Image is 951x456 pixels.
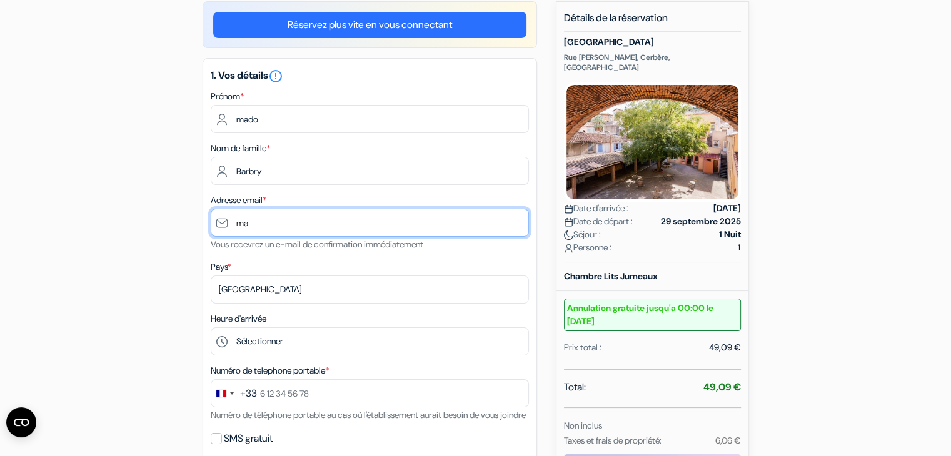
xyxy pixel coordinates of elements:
[564,270,658,282] b: Chambre Lits Jumeaux
[564,230,573,240] img: moon.svg
[268,69,283,82] a: error_outline
[564,202,628,215] span: Date d'arrivée :
[564,244,573,253] img: user_icon.svg
[213,12,526,38] a: Réservez plus vite en vous connectant
[564,52,741,72] p: Rue [PERSON_NAME], Cerbère, [GEOGRAPHIC_DATA]
[713,202,741,215] strong: [DATE]
[211,209,529,237] input: Entrer adresse e-mail
[211,239,423,250] small: Vous recevrez un e-mail de confirmation immédiatement
[709,341,741,354] div: 49,09 €
[268,69,283,84] i: error_outline
[719,228,741,241] strong: 1 Nuit
[703,380,741,394] strong: 49,09 €
[564,215,633,228] span: Date de départ :
[240,386,257,401] div: +33
[564,380,586,395] span: Total:
[564,37,741,47] h5: [GEOGRAPHIC_DATA]
[738,241,741,254] strong: 1
[211,194,266,207] label: Adresse email
[6,407,36,437] button: Ouvrir le widget CMP
[211,380,257,407] button: Change country, selected France (+33)
[224,430,273,447] label: SMS gratuit
[211,260,231,274] label: Pays
[211,90,244,103] label: Prénom
[661,215,741,228] strong: 29 septembre 2025
[211,157,529,185] input: Entrer le nom de famille
[564,12,741,32] h5: Détails de la réservation
[715,435,740,446] small: 6,06 €
[564,435,662,446] small: Taxes et frais de propriété:
[211,379,529,407] input: 6 12 34 56 78
[564,241,611,254] span: Personne :
[564,217,573,227] img: calendar.svg
[211,105,529,133] input: Entrez votre prénom
[211,142,270,155] label: Nom de famille
[211,364,329,377] label: Numéro de telephone portable
[564,299,741,331] small: Annulation gratuite jusqu'a 00:00 le [DATE]
[564,228,601,241] span: Séjour :
[564,420,602,431] small: Non inclus
[211,409,526,420] small: Numéro de téléphone portable au cas où l'établissement aurait besoin de vous joindre
[564,204,573,214] img: calendar.svg
[564,341,601,354] div: Prix total :
[211,312,266,325] label: Heure d'arrivée
[211,69,529,84] h5: 1. Vos détails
